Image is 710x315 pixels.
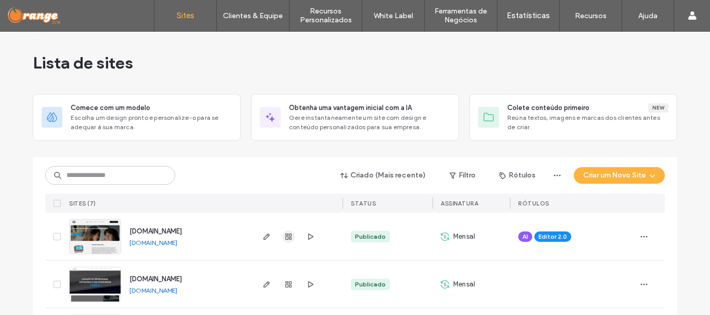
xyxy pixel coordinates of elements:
[177,11,194,20] label: Sites
[374,11,413,20] label: White Label
[469,94,677,141] div: Colete conteúdo primeiroNewReúna textos, imagens e marcas dos clientes antes de criar.
[453,231,475,242] span: Mensal
[332,167,435,184] button: Criado (Mais recente)
[69,200,96,207] span: Sites (7)
[129,286,177,294] a: [DOMAIN_NAME]
[129,227,182,235] a: [DOMAIN_NAME]
[355,232,386,241] div: Publicado
[33,94,241,141] div: Comece com um modeloEscolha um design pronto e personalize-o para se adequar à sua marca.
[71,103,150,113] span: Comece com um modelo
[507,11,550,20] label: Estatísticas
[129,275,182,283] a: [DOMAIN_NAME]
[290,7,362,24] label: Recursos Personalizados
[453,279,475,290] span: Mensal
[439,167,486,184] button: Filtro
[23,7,49,17] span: Ajuda
[251,94,459,141] div: Obtenha uma vantagem inicial com a IAGere instantaneamente um site com design e conteúdo personal...
[490,167,545,184] button: Rótulos
[575,11,607,20] label: Recursos
[223,11,283,20] label: Clientes & Equipe
[71,113,232,132] span: Escolha um design pronto e personalize-o para se adequar à sua marca.
[425,7,497,24] label: Ferramentas de Negócios
[507,103,589,113] span: Colete conteúdo primeiro
[351,200,376,207] span: STATUS
[441,200,478,207] span: Assinatura
[522,232,528,241] span: AI
[355,280,386,289] div: Publicado
[518,200,549,207] span: Rótulos
[648,103,668,113] div: New
[33,52,133,73] span: Lista de sites
[638,11,658,20] label: Ajuda
[574,167,665,184] button: Criar um Novo Site
[129,239,177,246] a: [DOMAIN_NAME]
[538,232,567,241] span: Editor 2.0
[289,103,412,113] span: Obtenha uma vantagem inicial com a IA
[507,113,668,132] span: Reúna textos, imagens e marcas dos clientes antes de criar.
[289,113,450,132] span: Gere instantaneamente um site com design e conteúdo personalizados para sua empresa.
